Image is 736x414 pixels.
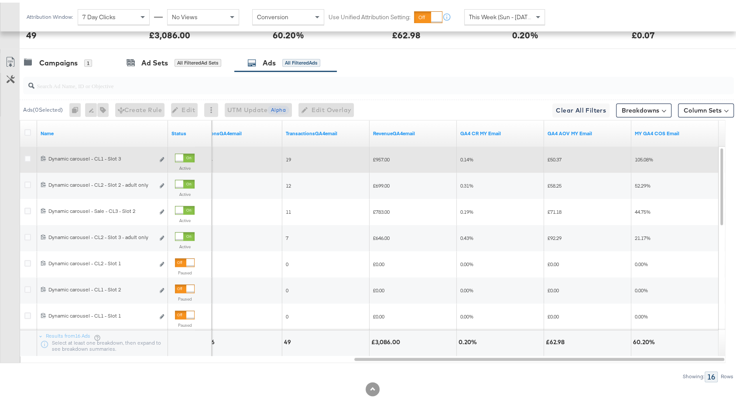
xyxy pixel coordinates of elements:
button: Breakdowns [616,101,671,115]
div: Dynamic carousel - CL1 - Slot 1 [48,310,154,317]
span: 105.08% [635,154,653,160]
span: 7 [286,232,288,239]
span: Clear All Filters [556,103,606,113]
span: 0.00% [635,284,648,291]
div: £0.07 [632,26,655,39]
div: Ads ( 0 Selected) [23,103,63,111]
div: Dynamic carousel - CL2 - Slot 1 [48,257,154,264]
span: No Views [172,10,198,18]
a: Shows the current state of your Ad. [171,127,208,134]
button: Column Sets [678,101,734,115]
span: 7 Day Clicks [82,10,116,18]
div: 49 [284,335,294,344]
a: MY Email COS [635,127,715,134]
div: 60.20% [273,26,304,39]
a: GA4 AOV MY [548,127,628,134]
div: Rows [720,371,734,377]
label: Active [175,241,195,247]
div: 49 [26,26,37,39]
div: Dynamic carousel - Sale - CL3 - Slot 2 [48,205,154,212]
div: 1 [84,57,92,65]
span: 19 [286,154,291,160]
span: £0.00 [548,258,559,265]
label: Paused [175,267,195,273]
span: £0.00 [373,311,384,317]
div: 60.20% [633,335,657,344]
input: Search Ad Name, ID or Objective [34,71,669,88]
span: £0.00 [548,284,559,291]
label: Active [175,189,195,195]
span: This Week (Sun - [DATE]) [469,10,534,18]
div: Dynamic carousel - CL1 - Slot 2 [48,284,154,291]
div: 16 [705,369,718,380]
span: 44.75% [635,206,650,212]
span: £0.00 [373,284,384,291]
span: 52.29% [635,180,650,186]
div: £62.98 [546,335,567,344]
a: Describe this metric [373,127,453,134]
span: 0.00% [635,311,648,317]
label: Paused [175,320,195,325]
a: GA4 CR MY [460,127,541,134]
label: Use Unified Attribution Setting: [329,10,411,19]
label: Active [175,215,195,221]
span: 12 [286,180,291,186]
div: Dynamic carousel - CL1 - Slot 3 [48,153,154,160]
span: 0 [286,284,288,291]
span: 0.00% [460,258,473,265]
div: Ad Sets [141,55,168,65]
div: Dynamic carousel - CL2 - Slot 2 - adult only [48,179,154,186]
div: Attribution Window: [26,11,73,17]
button: Clear All Filters [552,101,609,115]
a: Describe this metric [286,127,366,134]
a: Describe this metric [199,127,279,134]
div: £62.98 [392,26,421,39]
span: 11 [286,206,291,212]
span: £699.00 [373,180,390,186]
span: Conversion [257,10,288,18]
span: 21.17% [635,232,650,239]
span: 0.00% [635,258,648,265]
span: £0.00 [373,258,384,265]
span: 0.00% [460,311,473,317]
div: Dynamic carousel - CL2 - Slot 3 - adult only [48,231,154,238]
a: Ad Name. [41,127,164,134]
span: 0.00% [460,284,473,291]
div: 0.20% [459,335,479,344]
div: All Filtered Ad Sets [175,56,221,64]
span: £71.18 [548,206,561,212]
span: 0.43% [460,232,473,239]
span: £58.25 [548,180,561,186]
span: 0 [286,258,288,265]
span: £50.37 [548,154,561,160]
div: Campaigns [39,55,78,65]
div: £3,086.00 [149,26,190,39]
div: 0.20% [512,26,538,39]
span: £92.29 [548,232,561,239]
label: Active [175,163,195,168]
span: 0.31% [460,180,473,186]
span: £0.00 [548,311,559,317]
div: All Filtered Ads [282,56,320,64]
span: £957.00 [373,154,390,160]
span: 0.14% [460,154,473,160]
span: 0.19% [460,206,473,212]
span: £783.00 [373,206,390,212]
div: 0 [69,100,85,114]
div: £3,086.00 [371,335,403,344]
label: Paused [175,294,195,299]
div: Ads [263,55,276,65]
span: 0 [286,311,288,317]
div: Showing: [682,371,705,377]
span: £646.00 [373,232,390,239]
